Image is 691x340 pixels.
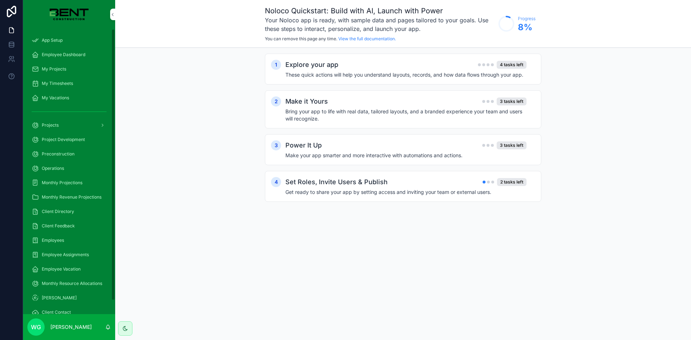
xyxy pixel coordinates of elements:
a: Client Directory [27,205,111,218]
h3: Your Noloco app is ready, with sample data and pages tailored to your goals. Use these steps to i... [265,16,495,33]
span: Project Development [42,137,85,142]
a: Employees [27,234,111,247]
img: App logo [50,9,88,20]
span: My Projects [42,66,66,72]
div: scrollable content [23,29,115,314]
span: My Vacations [42,95,69,101]
span: Employee Dashboard [42,52,85,58]
span: You can remove this page any time. [265,36,337,41]
span: Employees [42,237,64,243]
a: Employee Dashboard [27,48,111,61]
a: Monthly Revenue Projections [27,191,111,204]
span: Monthly Revenue Projections [42,194,101,200]
a: App Setup [27,34,111,47]
a: My Projects [27,63,111,76]
a: Client Feedback [27,219,111,232]
span: WG [31,323,41,331]
a: Employee Vacation [27,263,111,276]
span: Operations [42,166,64,171]
span: Progress [518,16,536,22]
span: Monthly Resource Allocations [42,281,102,286]
a: My Timesheets [27,77,111,90]
a: Preconstruction [27,148,111,160]
span: My Timesheets [42,81,73,86]
a: Client Contact [27,306,111,319]
a: My Vacations [27,91,111,104]
a: View the full documentation. [338,36,396,41]
span: Client Feedback [42,223,75,229]
a: Project Development [27,133,111,146]
a: Operations [27,162,111,175]
span: Projects [42,122,59,128]
a: Projects [27,119,111,132]
span: App Setup [42,37,63,43]
span: Monthly Projections [42,180,82,186]
a: Monthly Resource Allocations [27,277,111,290]
p: [PERSON_NAME] [50,323,92,331]
span: Employee Assignments [42,252,89,258]
a: Monthly Projections [27,176,111,189]
a: [PERSON_NAME] [27,291,111,304]
span: Client Directory [42,209,74,214]
span: 8 % [518,22,536,33]
span: Client Contact [42,309,71,315]
span: Employee Vacation [42,266,81,272]
span: [PERSON_NAME] [42,295,77,301]
a: Employee Assignments [27,248,111,261]
span: Preconstruction [42,151,74,157]
h1: Noloco Quickstart: Build with AI, Launch with Power [265,6,495,16]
